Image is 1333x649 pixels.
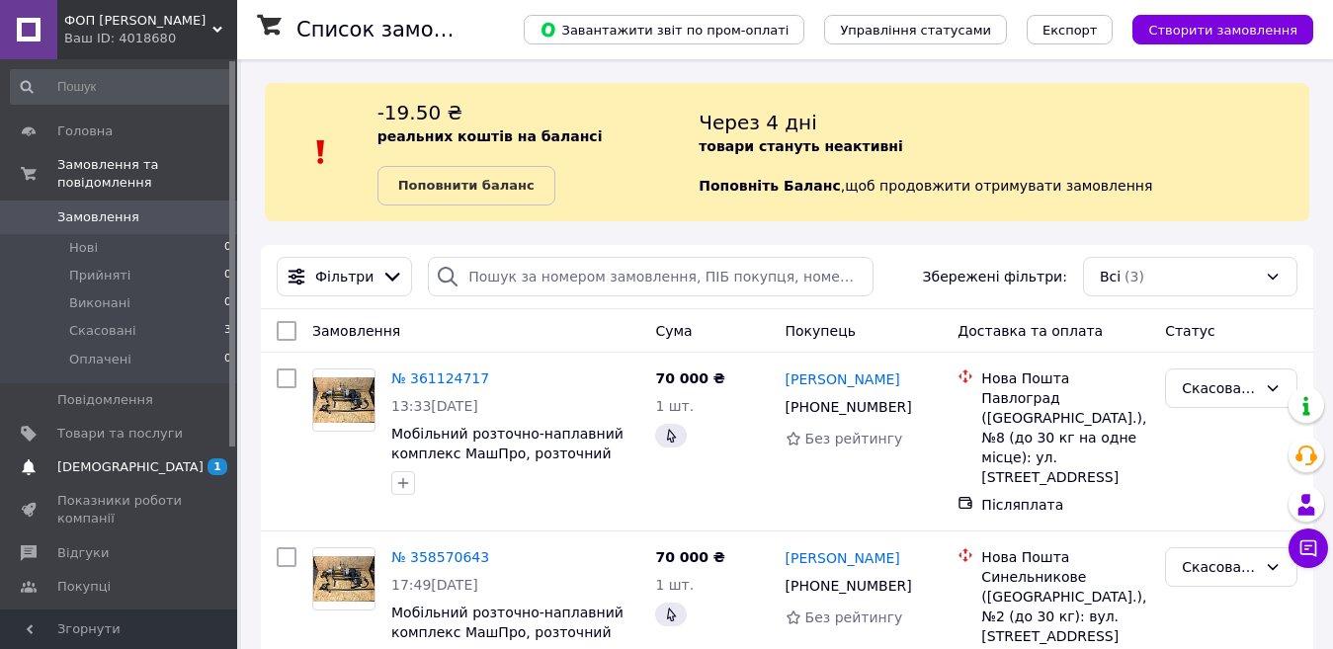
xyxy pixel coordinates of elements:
[69,294,130,312] span: Виконані
[64,30,237,47] div: Ваш ID: 4018680
[699,111,817,134] span: Через 4 дні
[524,15,804,44] button: Завантажити звіт по пром-оплаті
[1148,23,1297,38] span: Створити замовлення
[1182,377,1257,399] div: Скасовано
[699,178,841,194] b: Поповніть Баланс
[208,458,227,475] span: 1
[69,351,131,368] span: Оплачені
[923,267,1067,286] span: Збережені фільтри:
[540,21,789,39] span: Завантажити звіт по пром-оплаті
[1165,323,1215,339] span: Статус
[312,547,375,610] a: Фото товару
[786,548,900,568] a: [PERSON_NAME]
[398,178,535,193] b: Поповнити баланс
[981,388,1149,487] div: Павлоград ([GEOGRAPHIC_DATA].), №8 (до 30 кг на одне місце): ул. [STREET_ADDRESS]
[391,549,489,565] a: № 358570643
[224,351,231,368] span: 0
[655,549,725,565] span: 70 000 ₴
[981,368,1149,388] div: Нова Пошта
[224,239,231,257] span: 0
[1027,15,1114,44] button: Експорт
[57,578,111,596] span: Покупці
[655,370,725,386] span: 70 000 ₴
[805,431,903,446] span: Без рейтингу
[699,138,903,154] b: товари стануть неактивні
[699,99,1309,205] div: , щоб продовжити отримувати замовлення
[391,426,624,481] a: Мобільний розточно-наплавний комплекс МашПро, розточний станок
[981,567,1149,646] div: Синельникове ([GEOGRAPHIC_DATA].), №2 (до 30 кг): вул. [STREET_ADDRESS]
[1132,15,1313,44] button: Створити замовлення
[655,323,692,339] span: Cума
[391,370,489,386] a: № 361124717
[1100,267,1121,286] span: Всі
[840,23,991,38] span: Управління статусами
[805,609,903,625] span: Без рейтингу
[69,322,136,340] span: Скасовані
[377,101,462,124] span: -19.50 ₴
[824,15,1007,44] button: Управління статусами
[981,547,1149,567] div: Нова Пошта
[57,156,237,192] span: Замовлення та повідомлення
[391,577,478,593] span: 17:49[DATE]
[313,556,375,603] img: Фото товару
[312,323,400,339] span: Замовлення
[428,257,873,296] input: Пошук за номером замовлення, ПІБ покупця, номером телефону, Email, номером накладної
[315,267,374,286] span: Фільтри
[57,208,139,226] span: Замовлення
[1182,556,1257,578] div: Скасовано
[958,323,1103,339] span: Доставка та оплата
[57,544,109,562] span: Відгуки
[782,572,916,600] div: [PHONE_NUMBER]
[981,495,1149,515] div: Післяплата
[69,267,130,284] span: Прийняті
[224,322,231,340] span: 3
[391,398,478,414] span: 13:33[DATE]
[10,69,233,105] input: Пошук
[296,18,497,41] h1: Список замовлень
[224,294,231,312] span: 0
[313,377,375,424] img: Фото товару
[306,137,336,167] img: :exclamation:
[1042,23,1098,38] span: Експорт
[224,267,231,284] span: 0
[786,323,856,339] span: Покупець
[1289,528,1328,568] button: Чат з покупцем
[57,458,204,476] span: [DEMOGRAPHIC_DATA]
[377,128,603,144] b: реальних коштів на балансі
[69,239,98,257] span: Нові
[1125,269,1144,284] span: (3)
[377,166,555,205] a: Поповнити баланс
[782,393,916,421] div: [PHONE_NUMBER]
[64,12,212,30] span: ФОП Дмитерко
[655,577,694,593] span: 1 шт.
[786,369,900,389] a: [PERSON_NAME]
[655,398,694,414] span: 1 шт.
[57,391,153,409] span: Повідомлення
[57,122,113,140] span: Головна
[57,492,183,527] span: Показники роботи компанії
[1113,21,1313,37] a: Створити замовлення
[312,368,375,432] a: Фото товару
[57,425,183,443] span: Товари та послуги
